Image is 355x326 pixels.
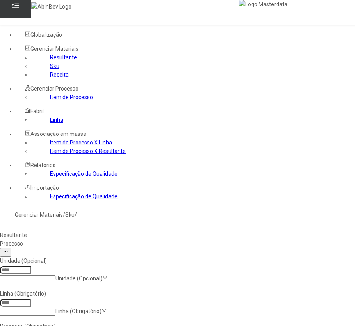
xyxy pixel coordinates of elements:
[50,171,118,177] a: Especificação de Qualidade
[50,193,118,200] a: Especificação de Qualidade
[30,32,62,38] span: Globalização
[50,54,77,61] a: Resultante
[50,139,112,146] a: Item de Processo X Linha
[31,2,71,11] img: AbInBev Logo
[50,94,93,100] a: Item de Processo
[30,108,44,114] span: Fabril
[30,46,78,52] span: Gerenciar Materiais
[30,131,86,137] span: Associação em massa
[15,212,63,218] a: Gerenciar Materiais
[50,63,59,69] a: Sku
[65,212,75,218] a: Sku
[55,275,102,281] nz-select-placeholder: Unidade (Opcional)
[30,86,78,92] span: Gerenciar Processo
[75,212,77,218] nz-breadcrumb-separator: /
[30,185,59,191] span: Importação
[30,162,55,168] span: Relatórios
[63,212,65,218] nz-breadcrumb-separator: /
[50,117,63,123] a: Linha
[55,308,102,314] nz-select-placeholder: Linha (Obrigatório)
[50,148,126,154] a: Item de Processo X Resultante
[50,71,69,78] a: Receita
